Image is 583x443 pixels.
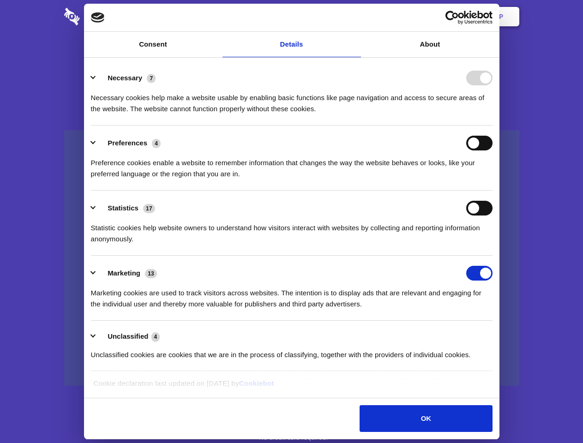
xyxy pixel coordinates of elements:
label: Preferences [108,139,147,147]
h4: Auto-redaction of sensitive data, encrypted data sharing and self-destructing private chats. Shar... [64,84,519,114]
a: Pricing [271,2,311,31]
div: Marketing cookies are used to track visitors across websites. The intention is to display ads tha... [91,281,493,310]
iframe: Drift Widget Chat Controller [537,397,572,432]
div: Unclassified cookies are cookies that we are in the process of classifying, together with the pro... [91,342,493,360]
div: Preference cookies enable a website to remember information that changes the way the website beha... [91,150,493,180]
label: Necessary [108,74,142,82]
label: Marketing [108,269,140,277]
div: Cookie declaration last updated on [DATE] by [86,378,497,396]
img: logo-wordmark-white-trans-d4663122ce5f474addd5e946df7df03e33cb6a1c49d2221995e7729f52c070b2.svg [64,8,143,25]
button: Marketing (13) [91,266,163,281]
a: Cookiebot [239,379,274,387]
a: Details [222,32,361,57]
a: Usercentrics Cookiebot - opens in a new window [412,11,493,24]
span: 17 [143,204,155,213]
a: Contact [374,2,417,31]
span: 4 [151,332,160,341]
img: logo [91,12,105,23]
a: Wistia video thumbnail [64,130,519,386]
a: Login [419,2,459,31]
a: About [361,32,499,57]
span: 4 [152,139,161,148]
a: Consent [84,32,222,57]
button: Statistics (17) [91,201,161,216]
h1: Eliminate Slack Data Loss. [64,42,519,75]
button: Necessary (7) [91,71,162,85]
button: Preferences (4) [91,136,167,150]
label: Statistics [108,204,138,212]
button: Unclassified (4) [91,331,166,342]
div: Statistic cookies help website owners to understand how visitors interact with websites by collec... [91,216,493,245]
span: 13 [145,269,157,278]
div: Necessary cookies help make a website usable by enabling basic functions like page navigation and... [91,85,493,114]
span: 7 [147,74,156,83]
button: OK [360,405,492,432]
